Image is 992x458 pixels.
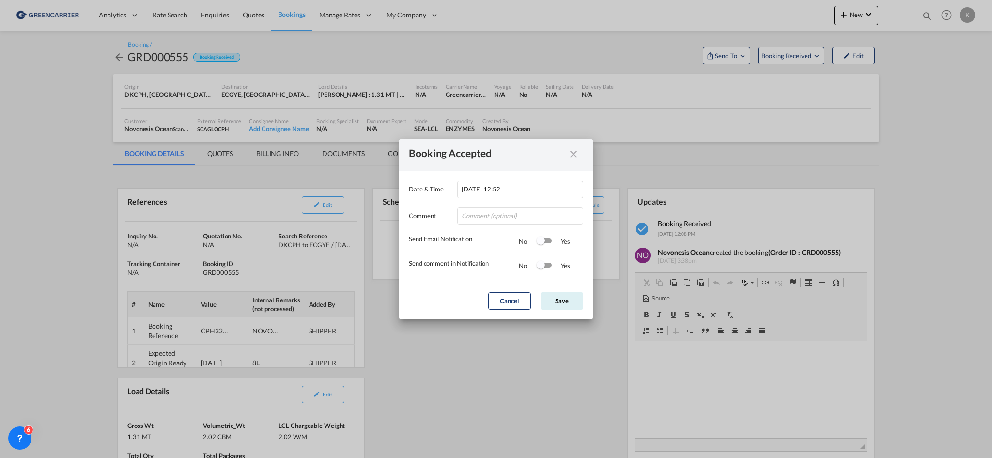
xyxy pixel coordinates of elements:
[399,139,593,319] md-dialog: Date & ...
[409,258,519,273] div: Send comment in Notification
[457,207,583,225] input: Comment (optional)
[537,258,551,273] md-switch: Switch 2
[519,261,537,270] div: No
[537,234,551,249] md-switch: Switch 1
[541,292,583,310] button: Save
[409,234,519,249] div: Send Email Notification
[409,211,452,221] label: Comment
[568,153,579,164] md-icon: icon-close fg-AAA8AD cursor
[409,184,452,194] label: Date & Time
[488,292,531,310] button: Cancel
[10,10,221,20] body: Editor, editor6
[519,237,537,246] div: No
[551,237,571,246] div: Yes
[409,149,566,161] div: Booking Accepted
[457,181,583,198] input: Enter Date & Time
[551,261,571,270] div: Yes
